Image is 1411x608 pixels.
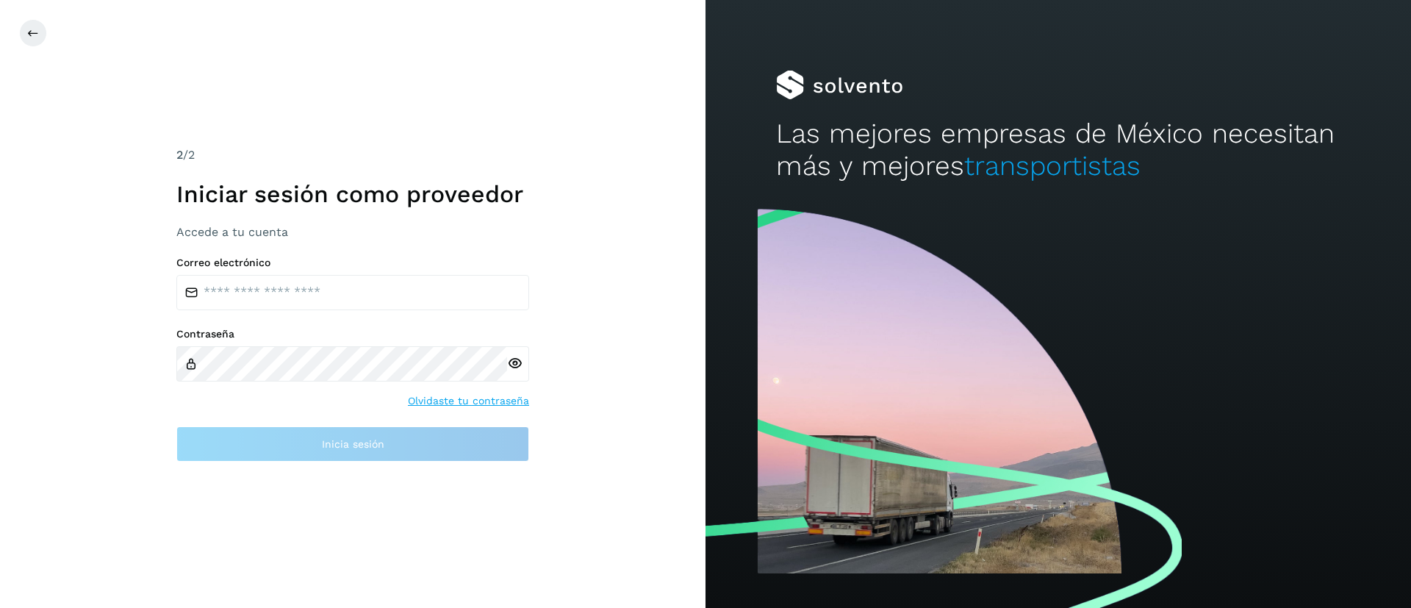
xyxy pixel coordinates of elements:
[176,257,529,269] label: Correo electrónico
[176,328,529,340] label: Contraseña
[176,426,529,462] button: Inicia sesión
[176,148,183,162] span: 2
[176,225,529,239] h3: Accede a tu cuenta
[322,439,384,449] span: Inicia sesión
[776,118,1340,183] h2: Las mejores empresas de México necesitan más y mejores
[408,393,529,409] a: Olvidaste tu contraseña
[176,180,529,208] h1: Iniciar sesión como proveedor
[176,146,529,164] div: /2
[964,150,1141,182] span: transportistas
